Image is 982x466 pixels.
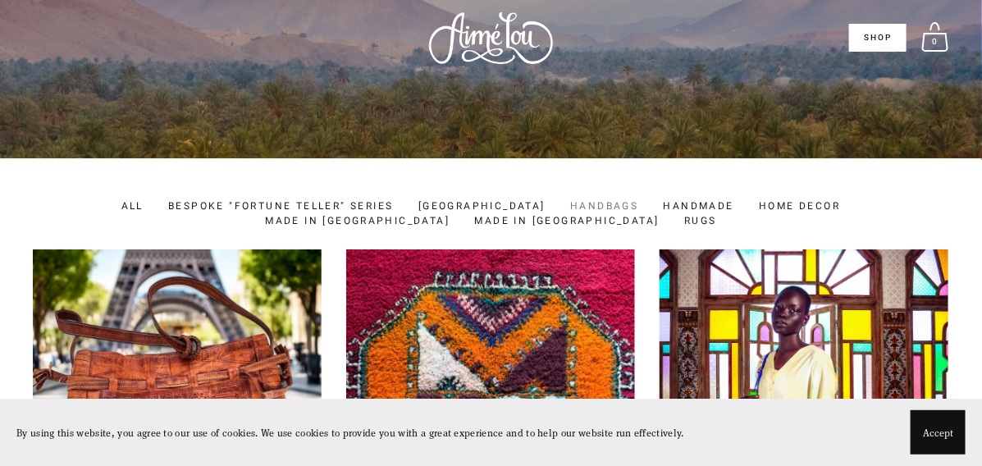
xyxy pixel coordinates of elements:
[16,419,684,445] p: By using this website, you agree to our use of cookies. We use cookies to provide you with a grea...
[265,213,450,228] a: Made in [GEOGRAPHIC_DATA]
[664,199,734,213] a: Handmade
[914,11,957,65] a: 0 items in cart
[418,199,546,213] a: [GEOGRAPHIC_DATA]
[923,419,953,445] span: Accept
[684,213,717,228] a: Rugs
[168,199,393,213] a: Bespoke "Fortune Teller" Series
[475,213,660,228] a: Made in [GEOGRAPHIC_DATA]
[570,199,638,213] a: Handbags
[911,410,966,455] button: Accept
[429,12,553,65] img: Aimé Lou
[849,24,907,52] a: Shop
[921,31,949,53] span: 0
[121,199,144,213] a: All
[759,199,840,213] a: Home decor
